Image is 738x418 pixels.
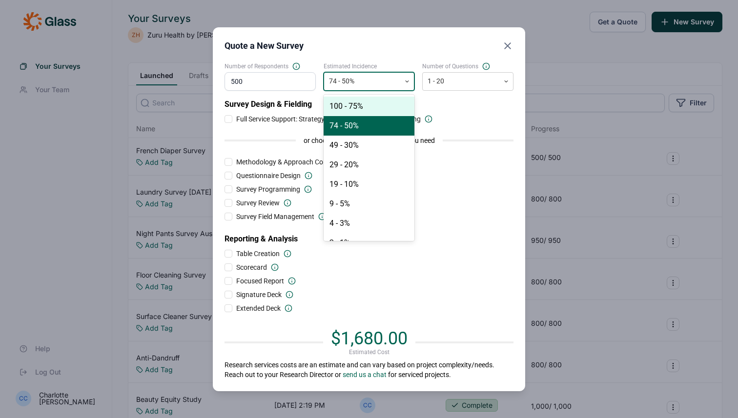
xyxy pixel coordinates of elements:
span: Table Creation [236,249,280,259]
div: 29 - 20% [324,155,415,175]
h2: Survey Design & Fielding [225,99,513,110]
div: 19 - 10% [324,175,415,194]
span: Survey Programming [236,184,300,194]
span: Survey Field Management [236,212,314,221]
div: 2 - 1% [324,233,415,253]
span: Estimated Cost [349,348,389,356]
span: Methodology & Approach Consultation [236,157,354,167]
h2: Quote a New Survey [225,39,304,53]
label: Number of Questions [422,62,513,70]
span: Signature Deck [236,290,282,299]
button: Close [502,39,513,53]
div: 74 - 50% [324,116,415,136]
label: Number of Respondents [225,62,316,70]
h2: Reporting & Analysis [225,225,513,245]
p: Research services costs are an estimate and can vary based on project complexity/needs. Reach out... [225,360,513,379]
span: $1,680.00 [331,328,408,349]
div: 9 - 5% [324,194,415,214]
span: or choose only the design services you need [304,136,435,145]
div: 49 - 30% [324,136,415,155]
span: Survey Review [236,198,280,208]
span: Full Service Support: Strategy, design, programming & fielding [236,114,421,124]
div: 100 - 75% [324,97,415,116]
span: Focused Report [236,276,284,286]
label: Estimated Incidence [324,62,415,70]
span: Scorecard [236,262,267,272]
a: send us a chat [343,371,387,378]
span: Questionnaire Design [236,171,301,180]
span: Extended Deck [236,303,281,313]
div: 4 - 3% [324,214,415,233]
